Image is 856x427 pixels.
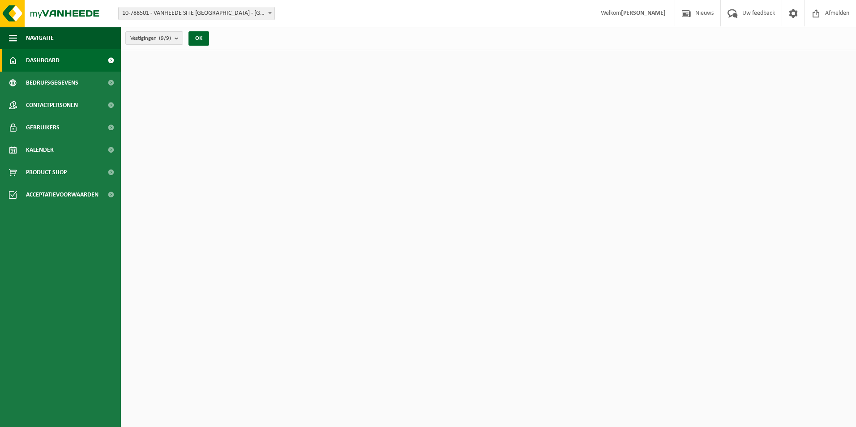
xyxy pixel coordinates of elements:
span: Dashboard [26,49,60,72]
span: 10-788501 - VANHEEDE SITE RUMBEKE - RUMBEKE [118,7,275,20]
span: Vestigingen [130,32,171,45]
span: Navigatie [26,27,54,49]
span: Gebruikers [26,116,60,139]
span: Bedrijfsgegevens [26,72,78,94]
span: Kalender [26,139,54,161]
span: Product Shop [26,161,67,184]
span: Acceptatievoorwaarden [26,184,98,206]
strong: [PERSON_NAME] [621,10,666,17]
button: Vestigingen(9/9) [125,31,183,45]
span: Contactpersonen [26,94,78,116]
span: 10-788501 - VANHEEDE SITE RUMBEKE - RUMBEKE [119,7,274,20]
count: (9/9) [159,35,171,41]
button: OK [188,31,209,46]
